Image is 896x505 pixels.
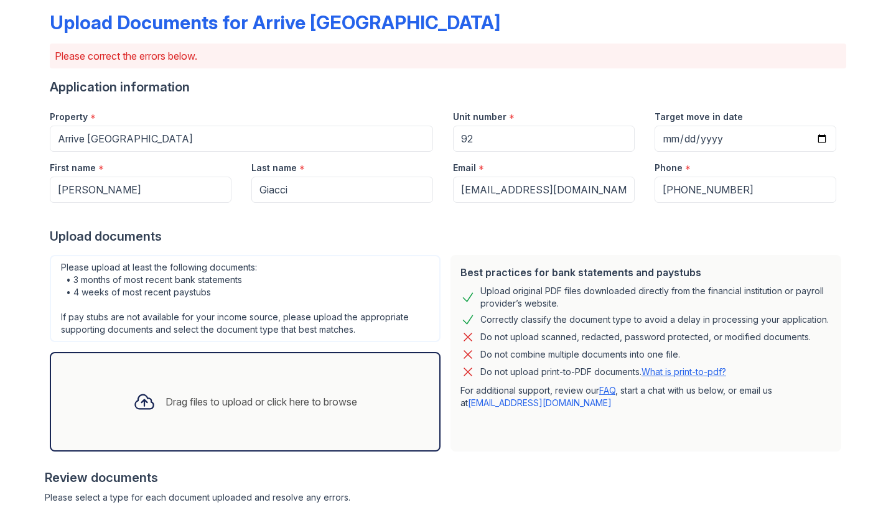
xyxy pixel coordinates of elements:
div: Correctly classify the document type to avoid a delay in processing your application. [480,312,829,327]
div: Do not combine multiple documents into one file. [480,347,680,362]
div: Do not upload scanned, redacted, password protected, or modified documents. [480,330,811,345]
div: Upload documents [50,228,846,245]
div: Upload original PDF files downloaded directly from the financial institution or payroll provider’... [480,285,831,310]
label: Last name [251,162,297,174]
label: Target move in date [655,111,743,123]
div: Best practices for bank statements and paystubs [460,265,831,280]
a: FAQ [599,385,615,396]
p: Please correct the errors below. [55,49,841,63]
div: Drag files to upload or click here to browse [166,394,357,409]
a: What is print-to-pdf? [642,366,726,377]
div: Please upload at least the following documents: • 3 months of most recent bank statements • 4 wee... [50,255,441,342]
p: For additional support, review our , start a chat with us below, or email us at [460,384,831,409]
div: Application information [50,78,846,96]
div: Upload Documents for Arrive [GEOGRAPHIC_DATA] [50,11,500,34]
label: Phone [655,162,683,174]
a: [EMAIL_ADDRESS][DOMAIN_NAME] [468,397,612,408]
div: Please select a type for each document uploaded and resolve any errors. [45,491,846,504]
div: Review documents [45,469,846,486]
label: Property [50,111,88,123]
label: First name [50,162,96,174]
label: Unit number [453,111,506,123]
label: Email [453,162,476,174]
p: Do not upload print-to-PDF documents. [480,366,726,378]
